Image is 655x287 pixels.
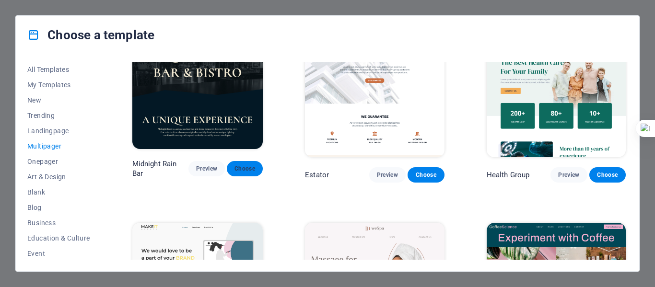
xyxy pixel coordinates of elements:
[27,219,90,227] span: Business
[27,173,90,181] span: Art & Design
[27,169,90,184] button: Art & Design
[27,188,90,196] span: Blank
[487,170,530,180] p: Health Group
[27,154,90,169] button: Onepager
[196,165,217,172] span: Preview
[415,171,436,179] span: Choose
[27,142,90,150] span: Multipager
[305,170,329,180] p: Estator
[27,250,90,257] span: Event
[27,234,90,242] span: Education & Culture
[27,184,90,200] button: Blank
[27,66,90,73] span: All Templates
[27,138,90,154] button: Multipager
[132,159,189,178] p: Midnight Rain Bar
[27,92,90,108] button: New
[27,108,90,123] button: Trending
[27,200,90,215] button: Blog
[188,161,224,176] button: Preview
[132,29,263,149] img: Midnight Rain Bar
[234,165,255,172] span: Choose
[27,246,90,261] button: Event
[27,127,90,135] span: Landingpage
[227,161,263,176] button: Choose
[27,158,90,165] span: Onepager
[27,204,90,211] span: Blog
[408,167,444,183] button: Choose
[27,77,90,92] button: My Templates
[487,29,626,157] img: Health Group
[27,27,154,43] h4: Choose a template
[27,96,90,104] span: New
[27,112,90,119] span: Trending
[550,167,587,183] button: Preview
[597,171,618,179] span: Choose
[558,171,579,179] span: Preview
[27,62,90,77] button: All Templates
[27,230,90,246] button: Education & Culture
[369,167,406,183] button: Preview
[305,29,444,157] img: Estator
[27,81,90,89] span: My Templates
[589,167,626,183] button: Choose
[27,123,90,138] button: Landingpage
[27,215,90,230] button: Business
[377,171,398,179] span: Preview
